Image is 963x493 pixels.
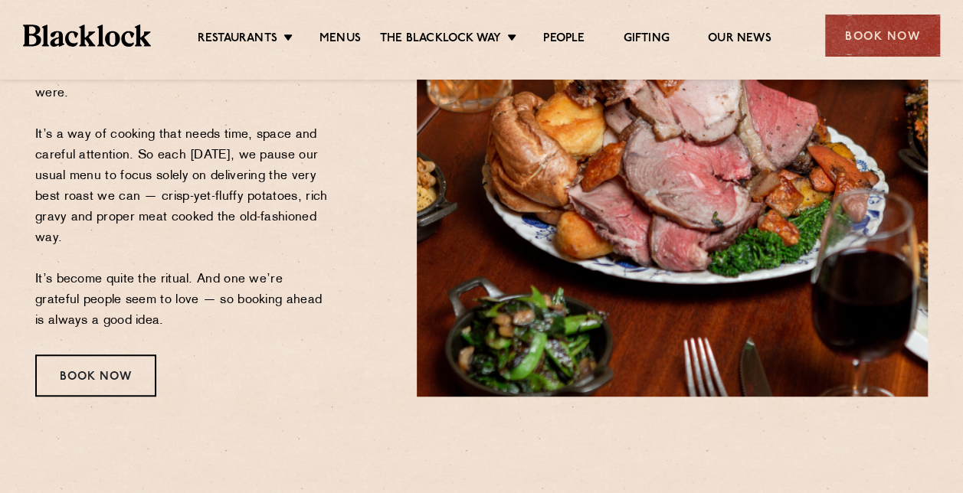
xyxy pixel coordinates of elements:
a: Gifting [623,31,669,48]
a: Our News [708,31,771,48]
a: People [543,31,585,48]
a: Menus [319,31,361,48]
img: BL_Textured_Logo-footer-cropped.svg [23,24,151,46]
div: Book Now [35,354,156,397]
div: Book Now [825,15,940,57]
a: Restaurants [198,31,277,48]
a: The Blacklock Way [380,31,501,48]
